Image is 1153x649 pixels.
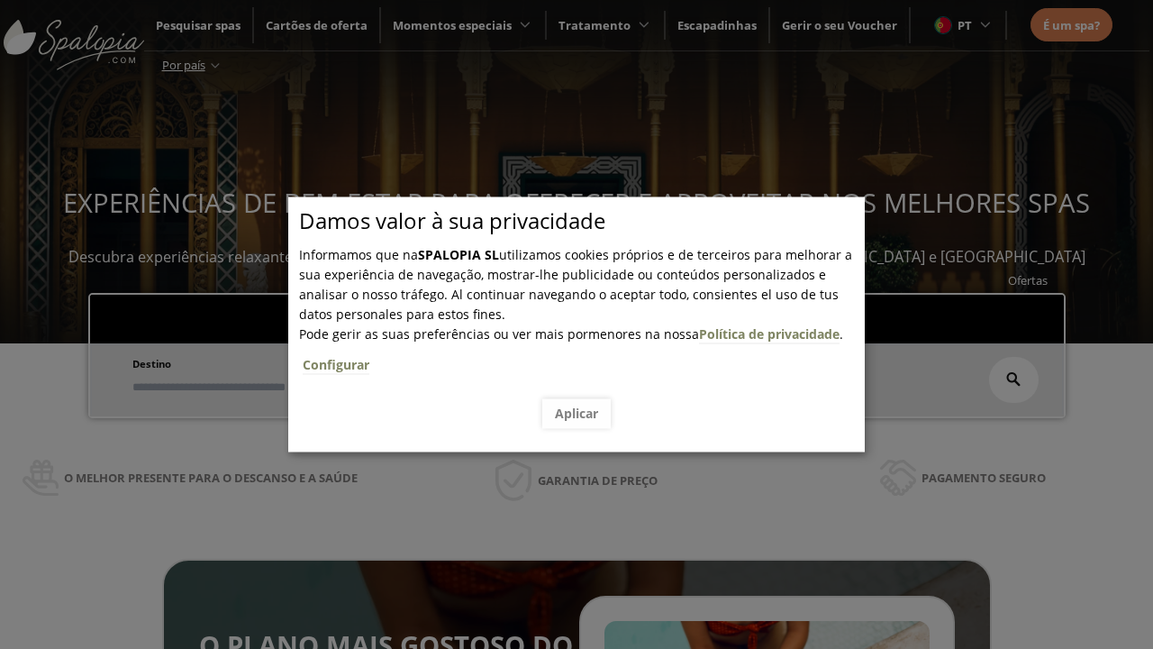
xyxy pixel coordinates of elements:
[299,246,852,323] span: Informamos que na utilizamos cookies próprios e de terceiros para melhorar a sua experiência de n...
[299,325,699,343] span: Pode gerir as suas preferências ou ver mais pormenores na nossa
[299,325,865,386] span: .
[299,211,865,231] p: Damos valor à sua privacidade
[699,325,840,343] a: Política de privacidade
[418,246,499,263] b: SPALOPIA SL
[303,356,369,374] a: Configurar
[542,398,611,428] button: Aplicar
